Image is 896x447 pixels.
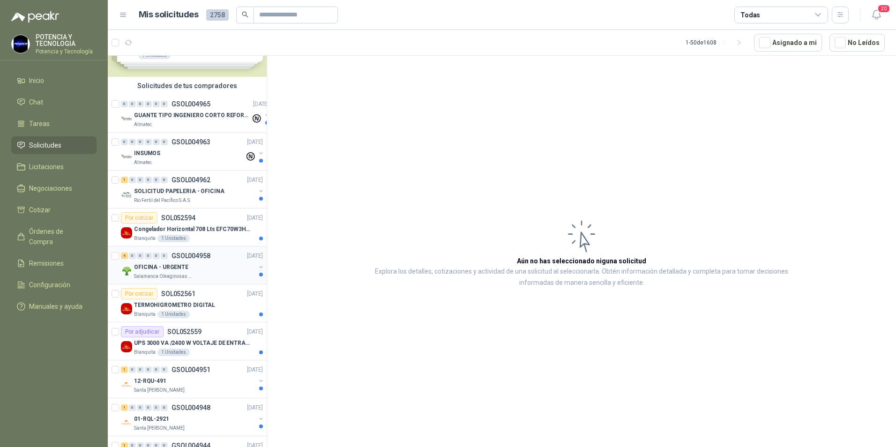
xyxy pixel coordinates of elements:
div: 4 [121,253,128,259]
div: 1 [121,177,128,183]
img: Company Logo [12,35,30,53]
p: SOLICITUD PAPELERIA - OFICINA [134,187,224,196]
div: 0 [137,101,144,107]
a: Inicio [11,72,97,89]
a: Por adjudicarSOL052559[DATE] Company LogoUPS 3000 VA /2400 W VOLTAJE DE ENTRADA / SALIDA 12V ON L... [108,322,267,360]
img: Company Logo [121,303,132,314]
p: Congelador Horizontal 708 Lts EFC70W3HTW Blanco Modelo EFC70W3HTW Código 501967 [134,225,251,234]
a: Cotizar [11,201,97,219]
div: 0 [161,253,168,259]
span: Chat [29,97,43,107]
p: Blanquita [134,235,156,242]
p: Blanquita [134,349,156,356]
img: Company Logo [121,341,132,352]
span: Negociaciones [29,183,72,194]
div: 0 [137,253,144,259]
button: Asignado a mi [754,34,822,52]
a: Remisiones [11,254,97,272]
p: [DATE] [247,403,263,412]
p: Blanquita [134,311,156,318]
img: Company Logo [121,151,132,163]
a: Negociaciones [11,179,97,197]
p: UPS 3000 VA /2400 W VOLTAJE DE ENTRADA / SALIDA 12V ON LINE [134,339,251,348]
p: Almatec [134,121,152,128]
p: INSUMOS [134,149,160,158]
a: 4 0 0 0 0 0 GSOL004958[DATE] Company LogoOFICINA - URGENTESalamanca Oleaginosas SAS [121,250,265,280]
div: 0 [145,404,152,411]
p: TERMOHIGROMETRO DIGITAL [134,301,215,310]
p: Rio Fertil del Pacífico S.A.S. [134,197,191,204]
div: 0 [145,139,152,145]
p: [DATE] [247,290,263,298]
div: 0 [137,366,144,373]
div: 0 [145,177,152,183]
span: 2758 [206,9,229,21]
div: 1 Unidades [157,349,190,356]
p: [DATE] [247,328,263,336]
div: 1 [121,366,128,373]
div: 0 [129,101,136,107]
span: Inicio [29,75,44,86]
p: SOL052559 [167,328,202,335]
span: Manuales y ayuda [29,301,82,312]
p: 12-RQU-491 [134,377,166,386]
div: 0 [153,177,160,183]
button: 20 [868,7,885,23]
p: GSOL004965 [172,101,210,107]
div: 1 - 50 de 1608 [686,35,747,50]
a: Tareas [11,115,97,133]
a: 1 0 0 0 0 0 GSOL004951[DATE] Company Logo12-RQU-491Santa [PERSON_NAME] [121,364,265,394]
span: Tareas [29,119,50,129]
div: 0 [153,139,160,145]
p: Santa [PERSON_NAME] [134,425,185,432]
img: Company Logo [121,227,132,238]
p: Santa [PERSON_NAME] [134,387,185,394]
div: Por cotizar [121,288,157,299]
div: Por cotizar [121,212,157,223]
img: Company Logo [121,113,132,125]
p: Almatec [134,159,152,166]
div: 0 [137,139,144,145]
p: GSOL004951 [172,366,210,373]
p: GUANTE TIPO INGENIERO CORTO REFORZADO [134,111,251,120]
p: GSOL004962 [172,177,210,183]
a: 1 0 0 0 0 0 GSOL004948[DATE] Company Logo01-RQL-2921Santa [PERSON_NAME] [121,402,265,432]
a: 1 0 0 0 0 0 GSOL004962[DATE] Company LogoSOLICITUD PAPELERIA - OFICINARio Fertil del Pacífico S.A.S. [121,174,265,204]
div: 0 [153,101,160,107]
a: Configuración [11,276,97,294]
span: Configuración [29,280,70,290]
p: 01-RQL-2921 [134,415,169,424]
a: Chat [11,93,97,111]
p: GSOL004958 [172,253,210,259]
a: Solicitudes [11,136,97,154]
div: 0 [129,177,136,183]
span: Órdenes de Compra [29,226,88,247]
p: [DATE] [247,176,263,185]
a: Órdenes de Compra [11,223,97,251]
img: Company Logo [121,189,132,201]
span: 20 [877,4,890,13]
h1: Mis solicitudes [139,8,199,22]
span: Solicitudes [29,140,61,150]
a: Por cotizarSOL052594[DATE] Company LogoCongelador Horizontal 708 Lts EFC70W3HTW Blanco Modelo EFC... [108,209,267,246]
a: Manuales y ayuda [11,298,97,315]
img: Company Logo [121,265,132,276]
div: 0 [153,253,160,259]
div: 0 [137,404,144,411]
div: 0 [161,366,168,373]
span: search [242,11,248,18]
div: 0 [153,366,160,373]
p: [DATE] [247,214,263,223]
p: Explora los detalles, cotizaciones y actividad de una solicitud al seleccionarla. Obtén informaci... [361,266,802,289]
div: 0 [121,139,128,145]
a: Por cotizarSOL052561[DATE] Company LogoTERMOHIGROMETRO DIGITALBlanquita1 Unidades [108,284,267,322]
p: Salamanca Oleaginosas SAS [134,273,193,280]
img: Company Logo [121,379,132,390]
div: Todas [740,10,760,20]
img: Logo peakr [11,11,59,22]
div: 0 [129,253,136,259]
div: 0 [145,366,152,373]
div: 1 [121,404,128,411]
div: 0 [145,101,152,107]
p: OFICINA - URGENTE [134,263,188,272]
